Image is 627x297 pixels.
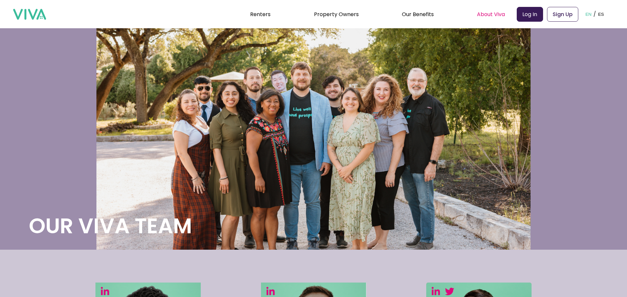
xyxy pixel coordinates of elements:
h1: Our Viva Team [29,192,192,250]
div: Our Benefits [402,6,434,22]
img: viva [13,9,46,20]
a: Renters [250,11,271,18]
img: LinkedIn [431,286,440,295]
button: EN [584,4,594,24]
img: LinkedIn [100,286,110,295]
img: Team Headshot [96,20,531,250]
button: ES [596,4,606,24]
a: Sign Up [547,7,578,22]
a: Property Owners [314,11,359,18]
p: / [593,9,596,19]
a: Log In [517,7,543,22]
img: Twitter [445,287,454,296]
div: About Viva [477,6,505,22]
img: LinkedIn [266,286,275,295]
